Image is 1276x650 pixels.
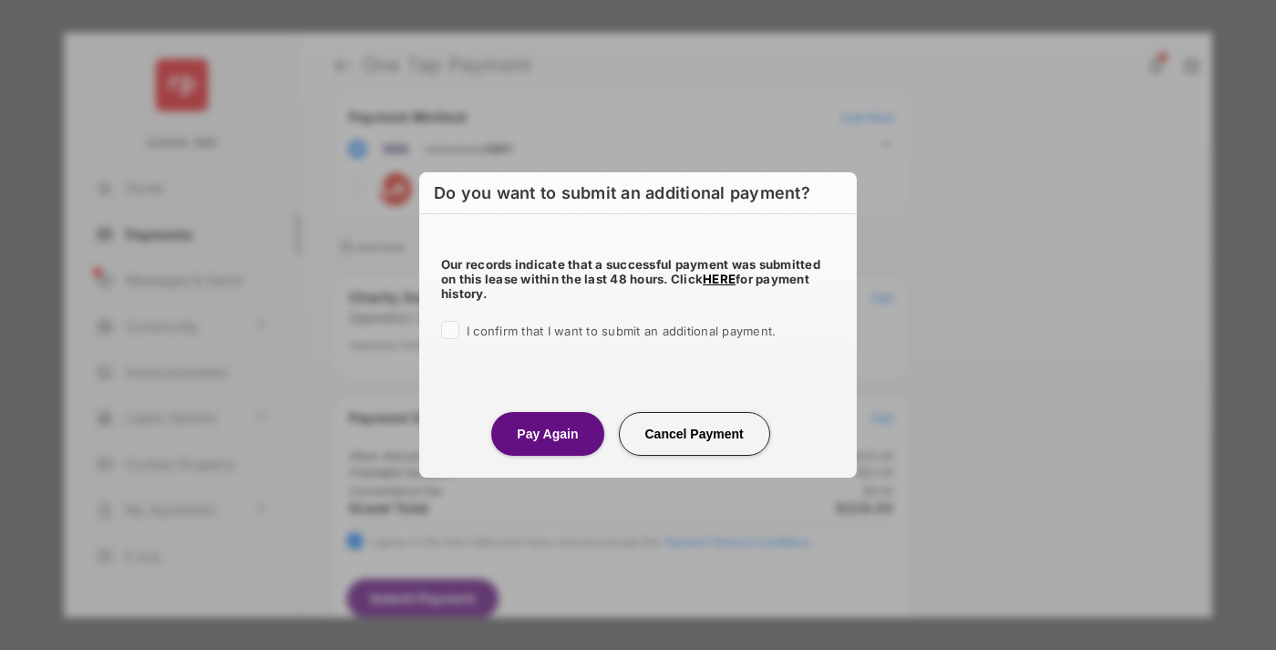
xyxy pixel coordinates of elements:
h6: Do you want to submit an additional payment? [419,172,857,214]
h5: Our records indicate that a successful payment was submitted on this lease within the last 48 hou... [441,257,835,301]
a: HERE [703,272,736,286]
button: Pay Again [491,412,603,456]
button: Cancel Payment [619,412,770,456]
span: I confirm that I want to submit an additional payment. [467,324,776,338]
